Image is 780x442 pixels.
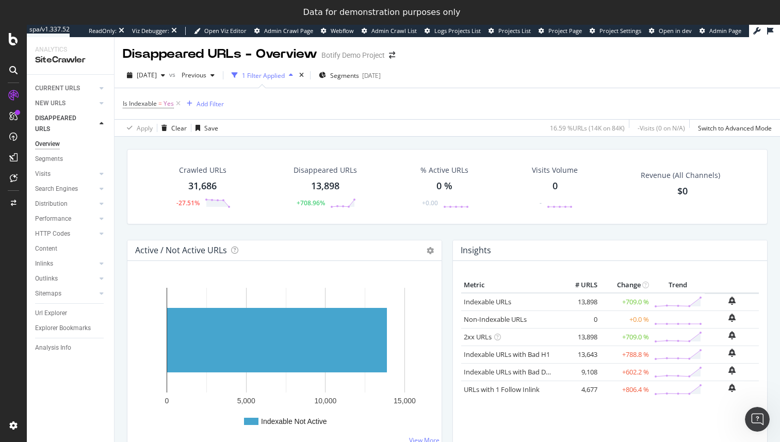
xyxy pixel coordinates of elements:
[35,323,107,334] a: Explorer Bookmarks
[461,243,491,257] h4: Insights
[35,323,91,334] div: Explorer Bookmarks
[158,99,162,108] span: =
[35,243,107,254] a: Content
[35,154,107,165] a: Segments
[35,288,61,299] div: Sitemaps
[745,407,770,432] iframe: Intercom live chat
[35,258,53,269] div: Inlinks
[559,363,600,381] td: 9,108
[694,120,772,136] button: Switch to Advanced Mode
[540,199,542,207] div: -
[709,27,741,35] span: Admin Page
[35,308,107,319] a: Url Explorer
[136,277,433,438] svg: A chart.
[728,297,736,305] div: bell-plus
[35,98,96,109] a: NEW URLS
[297,199,325,207] div: +708.96%
[264,27,313,35] span: Admin Crawl Page
[35,228,70,239] div: HTTP Codes
[600,381,652,398] td: +806.4 %
[464,350,550,359] a: Indexable URLs with Bad H1
[123,120,153,136] button: Apply
[638,124,685,133] div: - Visits ( 0 on N/A )
[27,25,70,34] div: spa/v1.337.52
[600,310,652,328] td: +0.0 %
[35,199,68,209] div: Distribution
[600,363,652,381] td: +602.2 %
[35,342,107,353] a: Analysis Info
[464,332,492,341] a: 2xx URLs
[294,165,357,175] div: Disappeared URLs
[35,154,63,165] div: Segments
[532,165,578,175] div: Visits Volume
[35,45,106,54] div: Analytics
[137,124,153,133] div: Apply
[194,27,247,35] a: Open Viz Editor
[242,71,285,80] div: 1 Filter Applied
[176,199,200,207] div: -27.51%
[550,124,625,133] div: 16.59 % URLs ( 14K on 84K )
[649,27,692,35] a: Open in dev
[204,27,247,35] span: Open Viz Editor
[35,308,67,319] div: Url Explorer
[599,27,641,35] span: Project Settings
[35,139,60,150] div: Overview
[254,27,313,35] a: Admin Crawl Page
[89,27,117,35] div: ReadOnly:
[197,100,224,108] div: Add Filter
[137,71,157,79] span: 2025 Sep. 27th
[35,113,96,135] a: DISAPPEARED URLS
[35,83,96,94] a: CURRENT URLS
[425,27,481,35] a: Logs Projects List
[420,165,468,175] div: % Active URLs
[464,385,540,394] a: URLs with 1 Follow Inlink
[728,349,736,357] div: bell-plus
[700,27,741,35] a: Admin Page
[652,277,705,293] th: Trend
[165,397,169,405] text: 0
[35,258,96,269] a: Inlinks
[35,342,71,353] div: Analysis Info
[311,179,339,193] div: 13,898
[297,70,306,80] div: times
[330,71,359,80] span: Segments
[27,25,70,37] a: spa/v1.337.52
[559,328,600,346] td: 13,898
[553,179,558,193] div: 0
[303,7,461,18] div: Data for demonstration purposes only
[183,97,224,110] button: Add Filter
[677,185,688,197] span: $0
[436,179,452,193] div: 0 %
[35,83,80,94] div: CURRENT URLS
[321,27,354,35] a: Webflow
[728,331,736,339] div: bell-plus
[35,273,96,284] a: Outlinks
[169,70,177,79] span: vs
[314,397,336,405] text: 10,000
[191,120,218,136] button: Save
[315,67,385,84] button: Segments[DATE]
[132,27,169,35] div: Viz Debugger:
[157,120,187,136] button: Clear
[548,27,582,35] span: Project Page
[35,214,71,224] div: Performance
[321,50,385,60] div: Botify Demo Project
[35,184,78,194] div: Search Engines
[559,277,600,293] th: # URLS
[35,199,96,209] a: Distribution
[600,328,652,346] td: +709.0 %
[35,169,51,179] div: Visits
[123,67,169,84] button: [DATE]
[498,27,531,35] span: Projects List
[35,139,107,150] a: Overview
[427,247,434,254] i: Options
[135,243,227,257] h4: Active / Not Active URLs
[489,27,531,35] a: Projects List
[559,310,600,328] td: 0
[434,27,481,35] span: Logs Projects List
[177,71,206,79] span: Previous
[464,297,511,306] a: Indexable URLs
[559,293,600,311] td: 13,898
[123,45,317,63] div: Disappeared URLs - Overview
